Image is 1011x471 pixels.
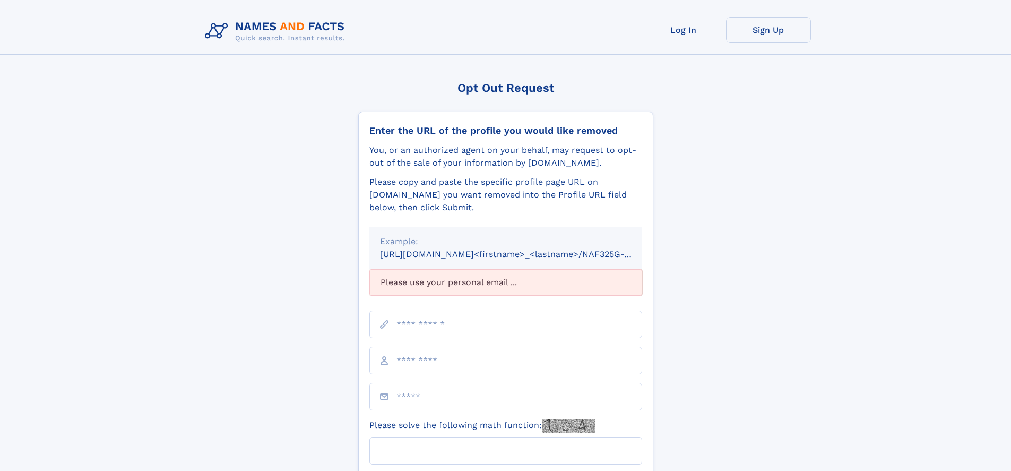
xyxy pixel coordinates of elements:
label: Please solve the following math function: [369,419,595,433]
a: Log In [641,17,726,43]
div: Enter the URL of the profile you would like removed [369,125,642,136]
small: [URL][DOMAIN_NAME]<firstname>_<lastname>/NAF325G-xxxxxxxx [380,249,662,259]
div: Please copy and paste the specific profile page URL on [DOMAIN_NAME] you want removed into the Pr... [369,176,642,214]
div: Example: [380,235,632,248]
a: Sign Up [726,17,811,43]
div: Please use your personal email ... [369,269,642,296]
img: Logo Names and Facts [201,17,353,46]
div: You, or an authorized agent on your behalf, may request to opt-out of the sale of your informatio... [369,144,642,169]
div: Opt Out Request [358,81,653,95]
